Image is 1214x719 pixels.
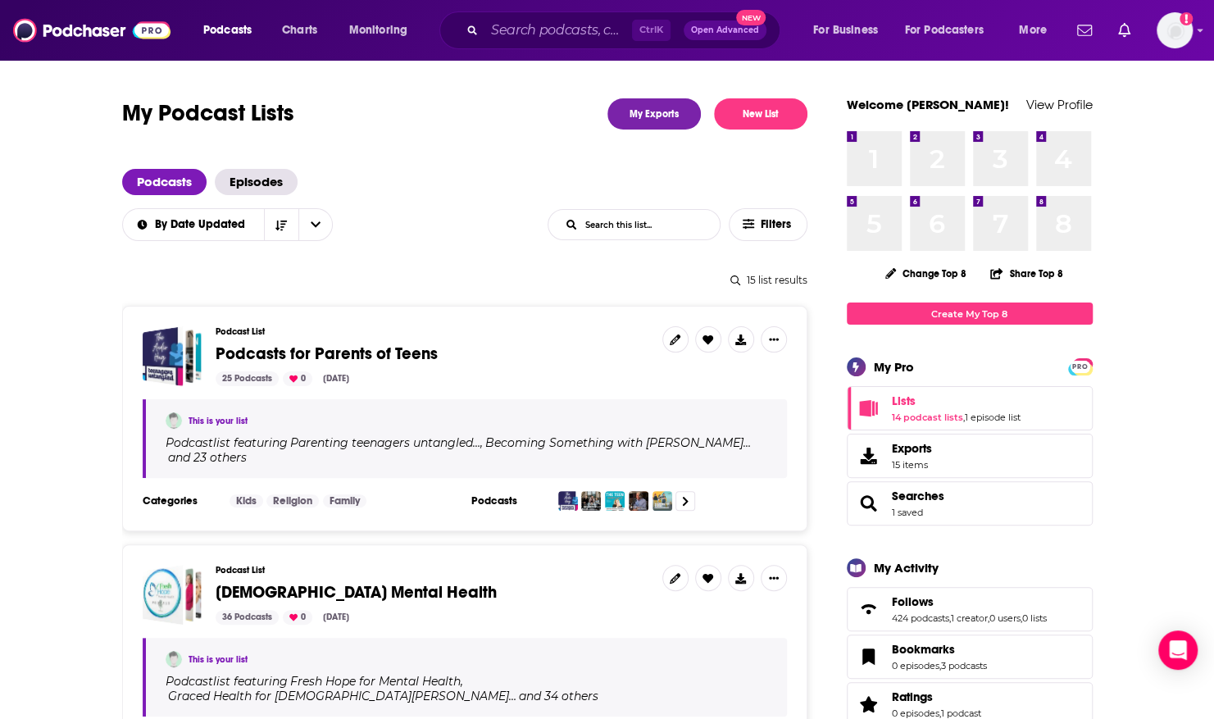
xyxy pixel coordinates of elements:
div: 0 [283,371,312,386]
span: Ratings [892,689,933,704]
a: Welcome [PERSON_NAME]! [847,97,1009,112]
div: My Pro [874,359,914,375]
span: Monitoring [349,19,407,42]
a: Becoming Something with [PERSON_NAME]… [483,436,751,449]
a: Graced Health for [DEMOGRAPHIC_DATA][PERSON_NAME]… [166,689,516,703]
h3: Podcast List [216,326,649,337]
a: Exports [847,434,1093,478]
button: open menu [121,219,264,230]
span: , [939,708,941,719]
a: Ratings [853,693,885,716]
span: , [988,612,989,624]
a: 1 creator [951,612,988,624]
a: 0 episodes [892,660,939,671]
span: Podcasts for Parents of Teens [216,344,438,364]
a: Family [323,494,366,507]
h2: Choose List sort [122,208,333,241]
span: , [963,412,965,423]
button: open menu [802,17,898,43]
button: Share Top 8 [989,257,1063,289]
img: Becoming Something with Jonathan Pokluda [581,491,601,511]
div: My Activity [874,560,939,576]
span: Exports [892,441,932,456]
h3: Podcast List [216,565,649,576]
a: Follows [853,598,885,621]
a: 0 lists [1022,612,1047,624]
button: open menu [192,17,273,43]
a: Bookmarks [853,645,885,668]
a: Podcasts for Parents of Teens [143,326,202,386]
div: 36 Podcasts [216,610,279,625]
h3: Categories [143,494,216,507]
a: Searches [892,489,944,503]
button: open menu [894,17,1007,43]
a: Lists [853,397,885,420]
span: For Podcasters [905,19,984,42]
img: User Profile [1157,12,1193,48]
span: [DEMOGRAPHIC_DATA] Mental Health [216,582,497,603]
span: More [1019,19,1047,42]
h1: My Podcast Lists [122,98,294,130]
span: Podcasts [203,19,252,42]
div: 0 [283,610,312,625]
a: Searches [853,492,885,515]
button: Open AdvancedNew [684,20,766,40]
a: PRO [1071,360,1090,372]
a: Charts [271,17,327,43]
button: Filters [729,208,807,241]
img: Podchaser - Follow, Share and Rate Podcasts [13,15,171,46]
button: open menu [338,17,429,43]
a: 424 podcasts [892,612,949,624]
span: Bookmarks [847,635,1093,679]
a: Shelley Bacote [166,412,182,429]
a: Show notifications dropdown [1112,16,1137,44]
img: The Teen Anxiety Maze- Parenting Teens, Help for Anxiety, Anxious Teens, Anxiety Relief [605,491,625,511]
span: Exports [853,444,885,467]
img: Parenting teenagers untangled. 🏆 The audio hug for parents of teens and tweens. [558,491,578,511]
a: 0 episodes [892,708,939,719]
svg: Add a profile image [1180,12,1193,25]
a: 14 podcast lists [892,412,963,423]
div: 15 list results [122,274,807,286]
div: Search podcasts, credits, & more... [455,11,796,49]
input: Search podcasts, credits, & more... [484,17,632,43]
h3: Podcasts [471,494,545,507]
a: Parenting teenagers untangled… [288,436,480,449]
a: My Exports [607,98,701,130]
a: Ratings [892,689,981,704]
span: Logged in as ShellB [1157,12,1193,48]
a: This is your list [189,416,248,426]
span: Lists [847,386,1093,430]
button: Change Top 8 [875,263,977,284]
span: Filters [761,219,793,230]
span: Christian Mental Health [143,565,202,625]
span: Charts [282,19,317,42]
span: , [949,612,951,624]
a: Kids [230,494,263,507]
p: and 23 others [168,450,247,465]
h4: Parenting teenagers untangled… [290,436,480,449]
button: Show More Button [761,326,787,353]
span: , [939,660,941,671]
span: PRO [1071,361,1090,373]
a: This is your list [189,654,248,665]
span: For Business [813,19,878,42]
a: 0 users [989,612,1021,624]
div: 25 Podcasts [216,371,279,386]
div: Podcast list featuring [166,435,767,465]
h4: Becoming Something with [PERSON_NAME]… [485,436,751,449]
span: By Date Updated [155,219,251,230]
img: Shelley Bacote [166,651,182,667]
a: Religion [266,494,319,507]
div: [DATE] [316,371,356,386]
a: Episodes [215,169,298,195]
span: Follows [847,587,1093,631]
span: 15 items [892,459,932,471]
span: Searches [847,481,1093,526]
h4: Fresh Hope for Mental Health [290,675,461,688]
a: [DEMOGRAPHIC_DATA] Mental Health [216,584,497,602]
